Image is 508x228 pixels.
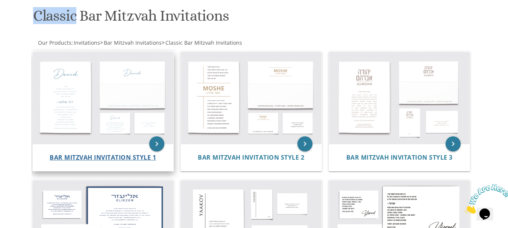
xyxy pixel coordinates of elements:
span: Bar Mitzvah Invitation Style 1 [50,153,156,162]
span: Bar Mitzvah Invitations [104,39,162,46]
div: : [32,39,254,47]
iframe: chat widget [461,181,508,217]
a: Bar Mitzvah Invitation Style 1 [50,154,156,161]
span: > [162,39,242,46]
a: keyboard_arrow_right [149,136,164,151]
img: Chat attention grabber [3,3,50,33]
span: Bar Mitzvah Invitation Style 2 [198,153,304,162]
a: Bar Mitzvah Invitation Style 2 [198,154,304,161]
span: Invitations [74,39,100,46]
a: Bar Mitzvah Invitations [103,39,162,46]
a: keyboard_arrow_right [446,136,461,151]
img: Bar Mitzvah Invitation Style 1 [33,52,173,144]
img: Bar Mitzvah Invitation Style 2 [181,52,321,144]
h1: Classic Bar Mitzvah Invitations [33,8,324,30]
a: Bar Mitzvah Invitation Style 3 [346,154,453,161]
span: Bar Mitzvah Invitation Style 3 [346,153,453,162]
span: > [100,39,162,46]
a: Invitations [73,39,100,46]
a: keyboard_arrow_right [297,136,312,151]
a: Our Products [37,39,71,46]
a: Classic Bar Mitzvah Invitations [165,39,242,46]
img: Bar Mitzvah Invitation Style 3 [329,52,470,144]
